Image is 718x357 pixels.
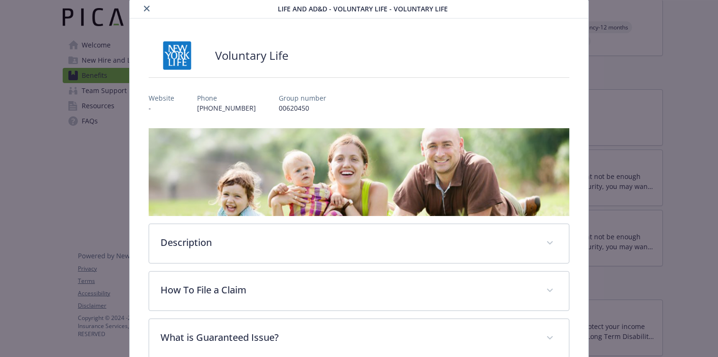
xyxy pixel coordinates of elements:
[278,4,448,14] span: Life and AD&D - Voluntary Life - Voluntary Life
[149,128,569,216] img: banner
[161,235,535,250] p: Description
[149,103,174,113] p: -
[149,272,569,310] div: How To File a Claim
[197,103,256,113] p: [PHONE_NUMBER]
[161,283,535,297] p: How To File a Claim
[149,224,569,263] div: Description
[279,93,326,103] p: Group number
[141,3,152,14] button: close
[215,47,288,64] h2: Voluntary Life
[149,41,206,70] img: New York Life Insurance Company
[161,330,535,345] p: What is Guaranteed Issue?
[197,93,256,103] p: Phone
[279,103,326,113] p: 00620450
[149,93,174,103] p: Website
